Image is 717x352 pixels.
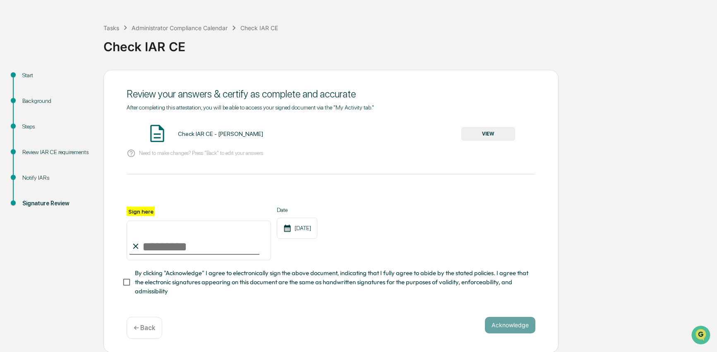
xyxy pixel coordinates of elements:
button: Acknowledge [485,317,535,333]
a: 🖐️Preclearance [5,101,57,116]
div: Steps [22,122,90,131]
div: Tasks [103,24,119,31]
span: Preclearance [17,104,53,112]
div: 🔎 [8,121,15,127]
button: Start new chat [141,66,151,76]
div: 🖐️ [8,105,15,112]
div: 🗄️ [60,105,67,112]
div: Background [22,97,90,105]
button: VIEW [461,127,515,141]
iframe: Open customer support [691,325,713,347]
div: Administrator Compliance Calendar [132,24,228,31]
p: How can we help? [8,17,151,31]
div: We're available if you need us! [28,71,105,78]
div: Check IAR CE [240,24,278,31]
span: Data Lookup [17,120,52,128]
div: Review IAR CE requirements [22,148,90,157]
div: [DATE] [277,218,317,239]
div: Review your answers & certify as complete and accurate [127,88,535,100]
div: Signature Review [22,199,90,208]
img: 1746055101610-c473b297-6a78-478c-a979-82029cc54cd1 [8,63,23,78]
img: Document Icon [147,123,168,144]
div: Notify IARs [22,174,90,182]
div: Start [22,71,90,80]
div: Check IAR CE [103,33,713,54]
span: Attestations [68,104,103,112]
span: By clicking "Acknowledge" I agree to electronically sign the above document, indicating that I fu... [135,269,529,296]
span: After completing this attestation, you will be able to access your signed document via the "My Ac... [127,104,374,111]
label: Sign here [127,207,155,216]
a: Powered byPylon [58,140,100,146]
p: ← Back [134,324,155,332]
p: Need to make changes? Press "Back" to edit your answers [139,150,263,156]
div: Start new chat [28,63,136,71]
span: Pylon [82,140,100,146]
label: Date [277,207,317,213]
a: 🗄️Attestations [57,101,106,116]
div: Check IAR CE - [PERSON_NAME] [178,131,263,137]
a: 🔎Data Lookup [5,117,55,131]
